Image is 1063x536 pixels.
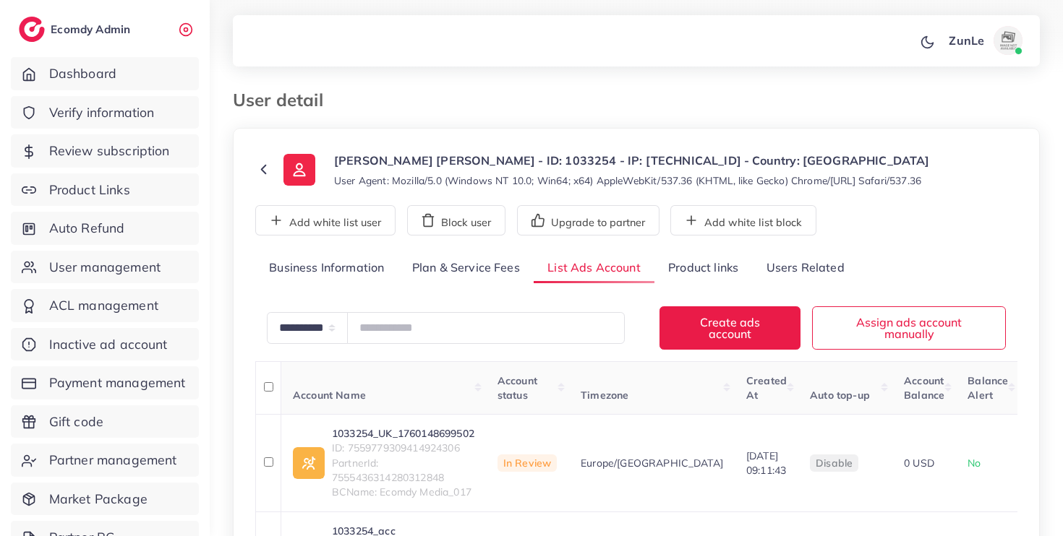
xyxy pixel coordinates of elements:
[746,449,786,477] span: [DATE] 09:11:43
[332,441,474,455] span: ID: 7559779309414924306
[49,373,186,392] span: Payment management
[968,457,981,470] span: No
[332,426,474,441] a: 1033254_UK_1760148699502
[11,328,199,361] a: Inactive ad account
[49,181,130,199] span: Product Links
[498,454,557,472] span: In Review
[49,412,103,431] span: Gift code
[11,57,199,90] a: Dashboard
[581,456,723,470] span: Europe/[GEOGRAPHIC_DATA]
[49,142,170,160] span: Review subscription
[746,374,787,402] span: Created At
[19,17,134,42] a: logoEcomdy Admin
[11,96,199,129] a: Verify information
[233,90,335,111] h3: User detail
[11,483,199,516] a: Market Package
[11,134,199,168] a: Review subscription
[49,103,155,122] span: Verify information
[498,374,537,402] span: Account status
[517,205,659,235] button: Upgrade to partner
[255,253,398,284] a: Business Information
[11,444,199,477] a: Partner management
[968,374,1008,402] span: Balance Alert
[49,219,125,238] span: Auto Refund
[810,389,870,402] span: Auto top-up
[904,457,934,470] span: 0 USD
[659,306,801,349] button: Create ads account
[332,456,474,485] span: PartnerId: 7555436314280312848
[11,212,199,245] a: Auto Refund
[941,26,1028,55] a: ZunLeavatar
[994,26,1023,55] img: avatar
[816,457,853,470] span: disable
[670,205,816,235] button: Add white list block
[407,205,505,235] button: Block user
[11,366,199,399] a: Payment management
[49,64,116,83] span: Dashboard
[904,374,944,402] span: Account Balance
[11,173,199,207] a: Product Links
[398,253,534,284] a: Plan & Service Fees
[334,152,930,169] p: [PERSON_NAME] [PERSON_NAME] - ID: 1033254 - IP: [TECHNICAL_ID] - Country: [GEOGRAPHIC_DATA]
[949,32,984,49] p: ZunLe
[11,405,199,438] a: Gift code
[11,251,199,284] a: User management
[334,173,921,188] small: User Agent: Mozilla/5.0 (Windows NT 10.0; Win64; x64) AppleWebKit/537.36 (KHTML, like Gecko) Chro...
[49,490,148,509] span: Market Package
[11,289,199,322] a: ACL management
[49,258,161,277] span: User management
[19,17,45,42] img: logo
[49,335,168,354] span: Inactive ad account
[581,389,628,402] span: Timezone
[534,253,654,284] a: List Ads Account
[283,154,315,186] img: ic-user-info.36bf1079.svg
[51,22,134,36] h2: Ecomdy Admin
[49,451,177,470] span: Partner management
[752,253,858,284] a: Users Related
[255,205,396,235] button: Add white list user
[654,253,752,284] a: Product links
[332,485,474,499] span: BCName: Ecomdy Media_017
[49,296,158,315] span: ACL management
[812,306,1006,349] button: Assign ads account manually
[293,389,366,402] span: Account Name
[293,447,325,479] img: ic-ad-info.7fc67b75.svg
